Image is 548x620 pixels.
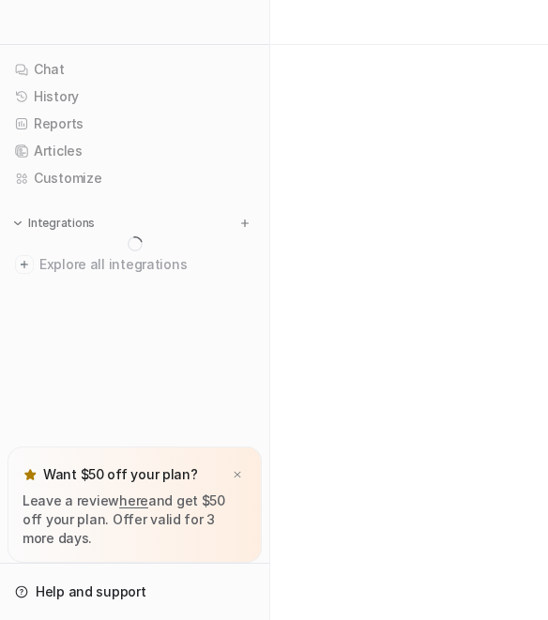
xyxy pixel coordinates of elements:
p: Want $50 off your plan? [43,465,198,484]
a: Articles [8,138,262,164]
img: explore all integrations [15,255,34,274]
a: here [119,492,148,508]
a: History [8,83,262,110]
span: Explore all integrations [39,250,254,280]
p: Leave a review and get $50 off your plan. Offer valid for 3 more days. [23,491,247,548]
img: menu_add.svg [238,217,251,230]
a: Customize [8,165,262,191]
img: expand menu [11,217,24,230]
button: Integrations [8,214,100,233]
img: x [232,469,243,481]
a: Reports [8,111,262,137]
a: Explore all integrations [8,251,262,278]
a: Help and support [8,579,262,605]
p: Integrations [28,216,95,231]
img: star [23,467,38,482]
a: Chat [8,56,262,83]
